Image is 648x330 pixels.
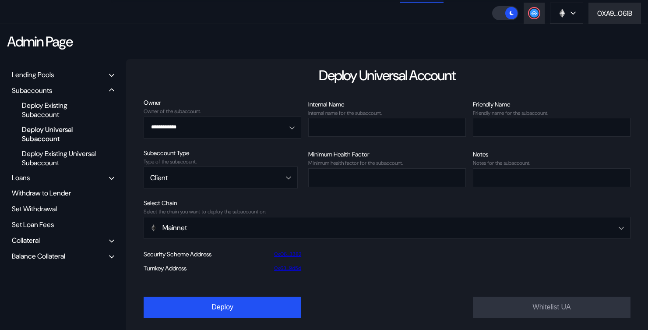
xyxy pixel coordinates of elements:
div: Set Withdrawal [9,202,117,216]
div: Friendly Name [473,100,630,108]
div: Owner [144,99,301,106]
div: Deploy Existing Universal Subaccount [18,148,102,169]
div: Set Loan Fees [9,218,117,231]
div: Subaccount Type [144,149,301,157]
div: Client [150,173,276,182]
div: Notes [473,150,630,158]
button: Whitelist UA [473,297,630,318]
div: Internal name for the subaccount. [308,110,466,116]
div: Select Chain [144,199,630,207]
div: Friendly name for the subaccount. [473,110,630,116]
div: Subaccounts [12,86,52,95]
div: Collateral [12,236,40,245]
div: Turnkey Address [144,264,187,272]
div: Owner of the subaccount. [144,108,301,114]
img: chain-logo [150,224,157,231]
div: Deploy Universal Account [319,66,455,85]
a: 0x63...9d5d [274,265,301,271]
div: Minimum health factor for the subaccount. [308,160,466,166]
div: Deploy Existing Subaccount [18,99,102,121]
img: chain logo [557,8,567,18]
div: Select the chain you want to deploy the subaccount on. [144,209,630,215]
div: Lending Pools [12,70,54,79]
div: Type of the subaccount. [144,159,301,165]
div: Deploy Universal Subaccount [18,124,102,145]
div: Withdraw to Lender [9,186,117,200]
button: Deploy [144,297,301,318]
div: Security Scheme Address [144,250,211,258]
button: Open menu [144,167,298,188]
div: Balance Collateral [12,252,65,261]
button: chain logo [550,3,583,24]
div: Notes for the subaccount. [473,160,630,166]
button: Open menu [144,117,301,138]
button: Open menu [144,217,630,239]
button: 0XA9...061B [588,3,641,24]
div: 0XA9...061B [597,9,632,18]
div: Minimum Health Factor [308,150,466,158]
div: Mainnet [150,223,572,232]
div: Admin Page [7,32,72,51]
a: 0x06...3382 [274,251,301,257]
div: Loans [12,173,30,182]
div: Internal Name [308,100,466,108]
